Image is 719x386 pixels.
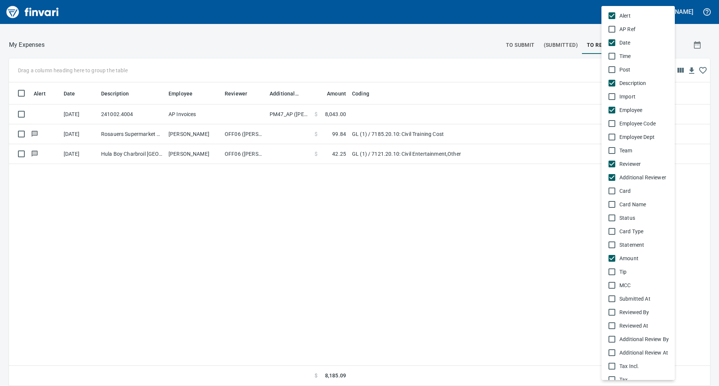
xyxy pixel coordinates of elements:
[619,241,669,249] span: Statement
[619,187,669,195] span: Card
[619,160,669,168] span: Reviewer
[619,214,669,222] span: Status
[619,322,669,329] span: Reviewed At
[601,103,675,117] li: Employee
[619,147,669,154] span: Team
[601,332,675,346] li: Additional Review By
[619,228,669,235] span: Card Type
[601,211,675,225] li: Status
[619,335,669,343] span: Additional Review By
[619,93,669,100] span: Import
[601,36,675,49] li: Date
[601,22,675,36] li: AP Ref
[619,66,669,73] span: Post
[601,279,675,292] li: MCC
[601,265,675,279] li: Tip
[619,25,669,33] span: AP Ref
[619,349,669,356] span: Additional Review At
[601,292,675,306] li: Submitted At
[601,319,675,332] li: Reviewed At
[601,157,675,171] li: Reviewer
[601,198,675,211] li: Card Name
[619,282,669,289] span: MCC
[601,238,675,252] li: Statement
[619,309,669,316] span: Reviewed By
[619,201,669,208] span: Card Name
[601,117,675,130] li: Employee Code
[601,171,675,184] li: Additional Reviewer
[601,306,675,319] li: Reviewed By
[619,295,669,303] span: Submitted At
[619,52,669,60] span: Time
[619,255,669,262] span: Amount
[619,106,669,114] span: Employee
[601,252,675,265] li: Amount
[601,76,675,90] li: Description
[601,359,675,373] li: Tax Incl.
[601,130,675,144] li: Employee Dept
[601,90,675,103] li: Import
[601,346,675,359] li: Additional Review At
[619,120,669,127] span: Employee Code
[619,362,669,370] span: Tax Incl.
[601,63,675,76] li: Post
[619,268,669,276] span: Tip
[601,9,675,22] li: Alert
[619,376,669,383] span: Tax
[619,79,669,87] span: Description
[619,39,669,46] span: Date
[601,184,675,198] li: Card
[601,144,675,157] li: Team
[619,133,669,141] span: Employee Dept
[601,49,675,63] li: Time
[619,12,669,19] span: Alert
[619,174,669,181] span: Additional Reviewer
[601,225,675,238] li: Card Type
